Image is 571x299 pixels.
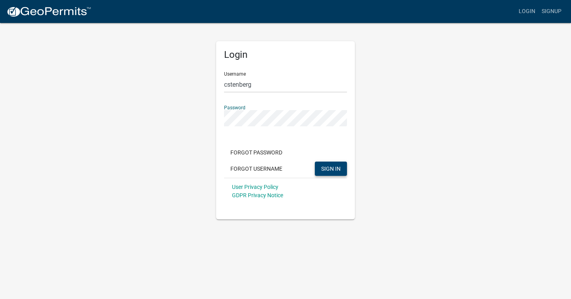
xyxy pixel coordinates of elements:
button: Forgot Username [224,162,289,176]
span: SIGN IN [321,165,341,171]
a: Login [515,4,538,19]
button: SIGN IN [315,162,347,176]
h5: Login [224,49,347,61]
button: Forgot Password [224,145,289,160]
a: User Privacy Policy [232,184,278,190]
a: Signup [538,4,565,19]
a: GDPR Privacy Notice [232,192,283,198]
